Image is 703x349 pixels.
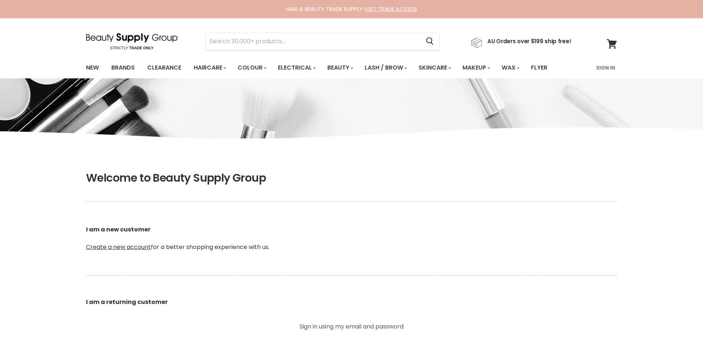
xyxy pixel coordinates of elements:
a: Electrical [272,60,320,75]
a: Skincare [413,60,455,75]
iframe: Gorgias live chat messenger [666,315,696,342]
button: Search [420,33,439,50]
a: GET TRADE ACCESS [366,5,417,13]
ul: Main menu [81,57,572,78]
form: Product [205,33,440,50]
a: Makeup [457,60,495,75]
b: I am a returning customer [86,298,168,306]
a: Lash / Brow [359,60,412,75]
a: Brands [106,60,140,75]
a: Wax [496,60,524,75]
input: Search [206,33,420,50]
nav: Main [77,57,626,78]
a: Sign In [592,60,620,75]
h1: Welcome to Beauty Supply Group [86,171,617,185]
a: Create a new account [86,243,151,251]
a: New [81,60,104,75]
div: HAIR & BEAUTY TRADE SUPPLY | [77,5,626,13]
a: Haircare [188,60,231,75]
a: Colour [232,60,271,75]
p: for a better shopping experience with us. [86,208,617,269]
b: I am a new customer [86,225,150,234]
p: Sign in using my email and password [269,324,434,330]
a: Beauty [322,60,358,75]
a: Flyer [525,60,553,75]
a: Clearance [142,60,187,75]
